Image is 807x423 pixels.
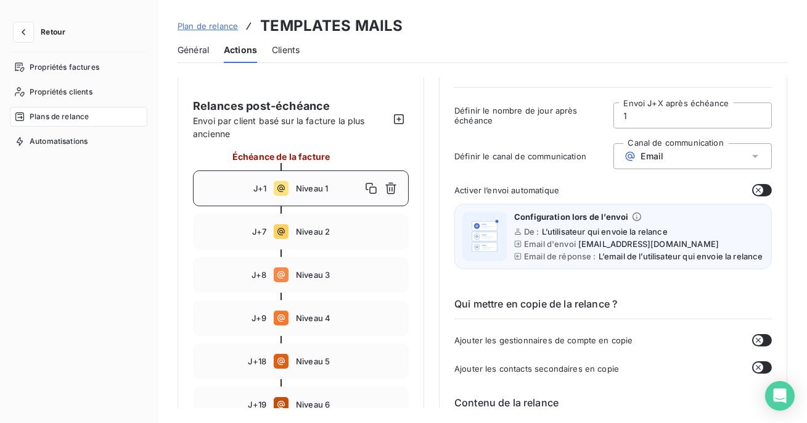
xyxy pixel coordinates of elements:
a: Plans de relance [10,107,147,127]
span: Retour [41,28,65,36]
span: Plan de relance [178,21,238,31]
span: J+18 [248,356,266,366]
div: Open Intercom Messenger [765,381,795,411]
span: Niveau 5 [296,356,401,366]
span: Échéance de la facture [232,150,330,163]
span: L’utilisateur qui envoie la relance [542,227,668,237]
span: Définir le nombre de jour après échéance [454,106,613,125]
span: Clients [272,44,300,56]
a: Propriétés factures [10,57,147,77]
span: L’email de l’utilisateur qui envoie la relance [599,251,763,261]
a: Plan de relance [178,20,238,32]
button: Retour [10,22,75,42]
span: Email d'envoi [524,239,576,249]
span: Relances post-échéance [193,98,389,114]
span: Email [641,151,664,161]
a: Automatisations [10,132,147,151]
h3: TEMPLATES MAILS [260,15,403,37]
span: Général [178,44,209,56]
span: Définir le canal de communication [454,151,613,161]
span: Niveau 2 [296,227,401,237]
span: Envoi par client basé sur la facture la plus ancienne [193,114,389,140]
span: Email de réponse : [524,251,596,261]
span: [EMAIL_ADDRESS][DOMAIN_NAME] [578,239,719,249]
h6: Qui mettre en copie de la relance ? [454,296,772,319]
span: Ajouter les gestionnaires de compte en copie [454,335,633,345]
span: J+9 [252,313,266,323]
span: Propriétés clients [30,86,92,98]
a: Propriétés clients [10,82,147,102]
span: J+7 [252,227,266,237]
span: Activer l’envoi automatique [454,185,559,195]
span: Niveau 6 [296,400,401,409]
span: Configuration lors de l’envoi [514,212,628,222]
span: Niveau 3 [296,270,401,280]
span: Automatisations [30,136,88,147]
span: Plans de relance [30,111,89,122]
span: Ajouter les contacts secondaires en copie [454,364,619,374]
span: Niveau 1 [296,183,361,193]
span: J+19 [248,400,266,409]
img: illustration helper email [465,217,504,256]
span: J+1 [253,183,266,193]
span: De : [524,227,539,237]
span: Propriétés factures [30,62,99,73]
h6: Contenu de la relance [454,395,772,410]
span: Niveau 4 [296,313,401,323]
span: J+8 [252,270,266,280]
span: Actions [224,44,257,56]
